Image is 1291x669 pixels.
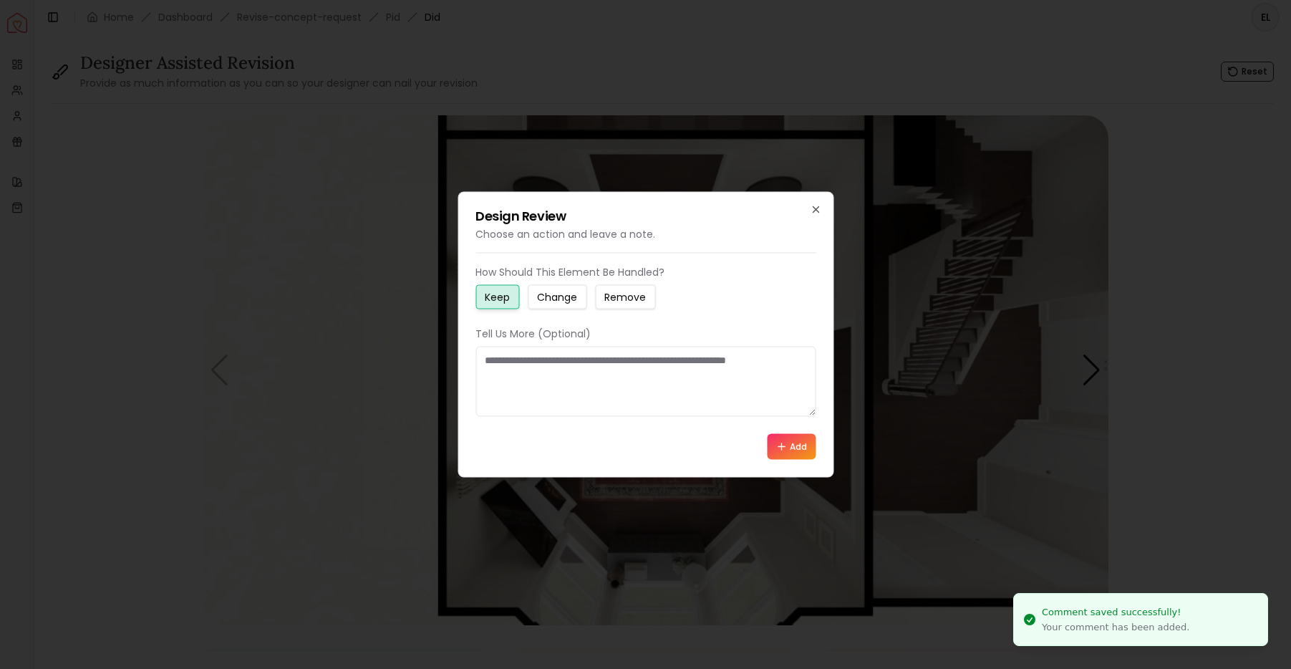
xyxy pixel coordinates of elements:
[475,285,519,309] button: Keep
[475,265,816,279] p: How Should This Element Be Handled?
[485,290,510,304] small: Keep
[475,227,816,241] p: Choose an action and leave a note.
[767,434,816,460] button: Add
[528,285,586,309] button: Change
[537,290,577,304] small: Change
[595,285,655,309] button: Remove
[604,290,646,304] small: Remove
[475,210,816,223] h2: Design Review
[475,327,816,341] p: Tell Us More (Optional)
